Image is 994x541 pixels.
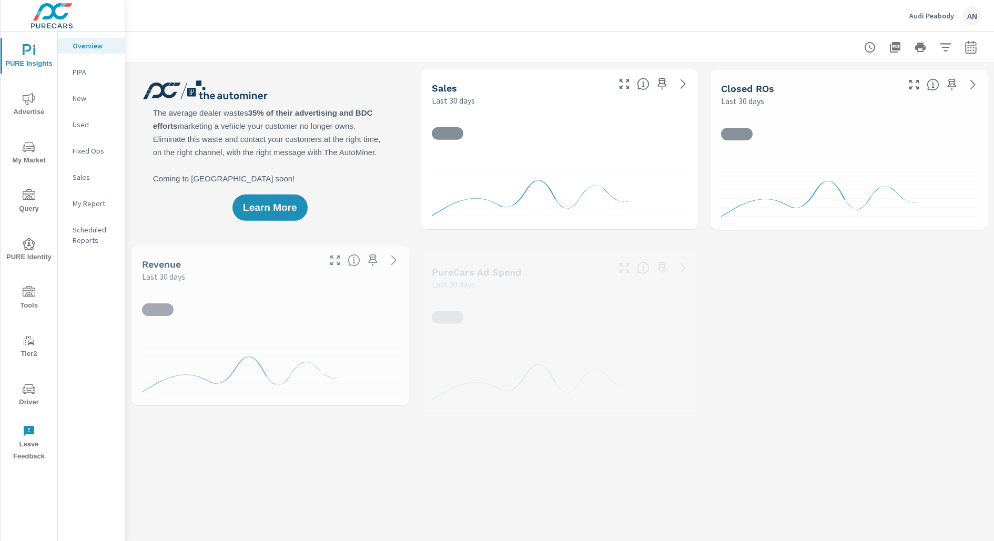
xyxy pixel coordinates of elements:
span: Query [4,189,54,215]
p: PIPA [73,67,116,77]
h5: Revenue [142,259,181,270]
span: Number of Repair Orders Closed by the selected dealership group over the selected time range. [So... [927,78,939,91]
button: Select Date Range [960,37,981,58]
button: Learn More [232,195,307,221]
span: Total cost of media for all PureCars channels for the selected dealership group over the selected... [637,262,650,274]
h5: Sales [432,83,457,94]
p: Fixed Ops [73,146,116,156]
a: See more details in report [965,76,981,93]
h5: Closed ROs [721,83,774,94]
button: Print Report [910,37,931,58]
p: Overview [73,40,116,51]
p: Audi Peabody [909,11,954,21]
div: My Report [58,196,125,211]
span: Leave Feedback [4,425,54,463]
div: Fixed Ops [58,143,125,159]
span: Save this to your personalized report [654,76,671,93]
a: See more details in report [675,260,692,277]
div: Used [58,117,125,132]
span: Number of vehicles sold by the dealership over the selected date range. [Source: This data is sou... [637,78,650,90]
p: Last 30 days [142,270,185,283]
button: Make Fullscreen [616,76,633,93]
span: Tools [4,286,54,312]
h5: PureCars Ad Spend [432,267,521,278]
p: New [73,93,116,104]
span: Total sales revenue over the selected date range. [Source: This data is sourced from the dealer’s... [348,254,360,267]
div: nav menu [1,32,57,467]
div: PIPA [58,64,125,80]
p: Last 30 days [432,94,475,107]
div: Scheduled Reports [58,222,125,248]
p: Sales [73,172,116,182]
div: AN [962,6,981,25]
span: Driver [4,383,54,409]
button: Make Fullscreen [616,260,633,277]
span: Save this to your personalized report [944,76,960,93]
p: Last 30 days [432,278,475,291]
p: Used [73,119,116,130]
div: Overview [58,38,125,54]
div: Sales [58,169,125,185]
p: Scheduled Reports [73,224,116,246]
span: My Market [4,141,54,167]
button: "Export Report to PDF" [885,37,906,58]
span: PURE Identity [4,238,54,263]
button: Make Fullscreen [327,252,343,269]
span: Save this to your personalized report [364,252,381,269]
button: Apply Filters [935,37,956,58]
button: Make Fullscreen [906,76,922,93]
span: Learn More [243,203,297,212]
a: See more details in report [675,76,692,93]
p: My Report [73,198,116,209]
span: Save this to your personalized report [654,260,671,277]
div: New [58,90,125,106]
span: Tier2 [4,334,54,360]
span: Advertise [4,93,54,118]
a: See more details in report [386,252,402,269]
span: PURE Insights [4,44,54,70]
p: Last 30 days [721,95,764,107]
